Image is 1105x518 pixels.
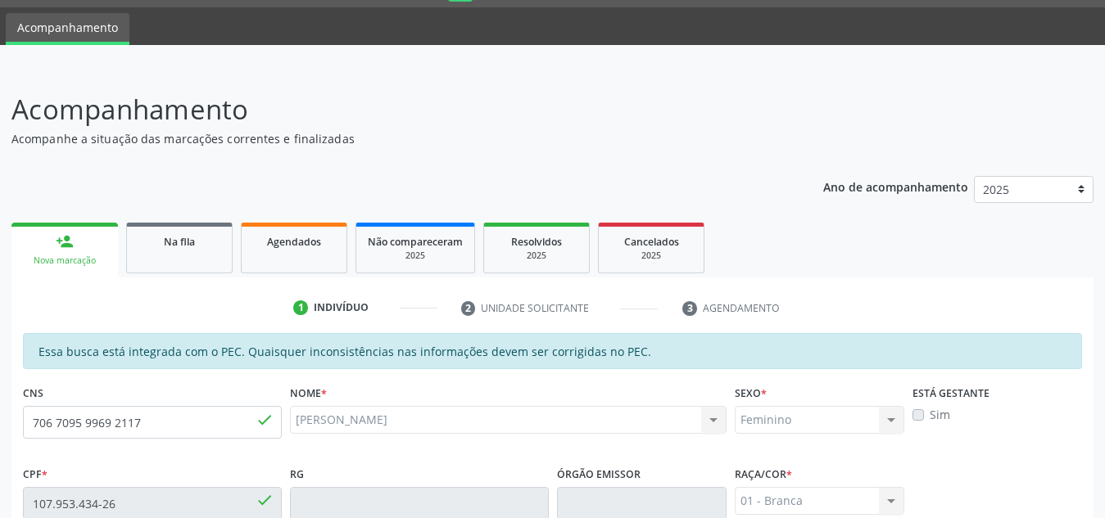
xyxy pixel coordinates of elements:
span: Não compareceram [368,235,463,249]
label: Nome [290,381,327,406]
span: Cancelados [624,235,679,249]
span: Resolvidos [511,235,562,249]
label: Sim [930,406,950,423]
span: Na fila [164,235,195,249]
div: 1 [293,300,308,315]
div: Indivíduo [314,300,369,315]
label: Sexo [735,381,767,406]
div: person_add [56,232,74,250]
p: Ano de acompanhamento [823,176,968,196]
span: done [256,411,274,429]
div: 2025 [368,250,463,262]
div: 2025 [496,250,577,262]
div: Nova marcação [23,254,106,267]
label: Está gestante [913,381,990,406]
label: RG [290,462,304,487]
label: CNS [23,381,43,406]
p: Acompanhamento [11,89,769,130]
a: Acompanhamento [6,13,129,45]
span: done [256,491,274,509]
label: Raça/cor [735,462,792,487]
label: Órgão emissor [557,462,641,487]
div: 2025 [610,250,692,262]
p: Acompanhe a situação das marcações correntes e finalizadas [11,130,769,147]
div: Essa busca está integrada com o PEC. Quaisquer inconsistências nas informações devem ser corrigid... [23,333,1082,369]
span: Agendados [267,235,321,249]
